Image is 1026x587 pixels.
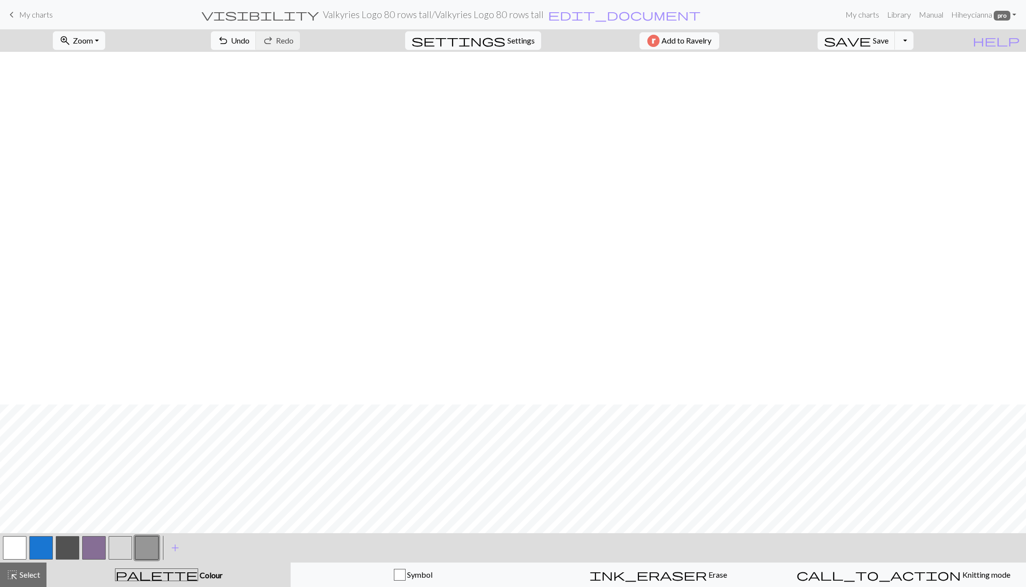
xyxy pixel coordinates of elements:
[781,563,1026,587] button: Knitting mode
[231,36,250,45] span: Undo
[217,34,229,47] span: undo
[291,563,536,587] button: Symbol
[59,34,71,47] span: zoom_in
[994,11,1010,21] span: pro
[6,8,18,22] span: keyboard_arrow_left
[818,31,895,50] button: Save
[915,5,947,24] a: Manual
[507,35,535,46] span: Settings
[707,570,727,579] span: Erase
[323,9,544,20] h2: Valkyries Logo 80 rows tall / Valkyries Logo 80 rows tall
[115,568,198,582] span: palette
[202,8,319,22] span: visibility
[973,34,1020,47] span: help
[211,31,256,50] button: Undo
[406,570,433,579] span: Symbol
[6,568,18,582] span: highlight_alt
[842,5,883,24] a: My charts
[661,35,711,47] span: Add to Ravelry
[590,568,707,582] span: ink_eraser
[46,563,291,587] button: Colour
[73,36,93,45] span: Zoom
[548,8,701,22] span: edit_document
[647,35,660,47] img: Ravelry
[411,34,505,47] span: settings
[405,31,541,50] button: SettingsSettings
[19,10,53,19] span: My charts
[6,6,53,23] a: My charts
[169,541,181,555] span: add
[53,31,105,50] button: Zoom
[639,32,719,49] button: Add to Ravelry
[824,34,871,47] span: save
[947,5,1020,24] a: Hiheycianna pro
[18,570,40,579] span: Select
[961,570,1010,579] span: Knitting mode
[797,568,961,582] span: call_to_action
[536,563,781,587] button: Erase
[198,570,223,580] span: Colour
[873,36,889,45] span: Save
[883,5,915,24] a: Library
[411,35,505,46] i: Settings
